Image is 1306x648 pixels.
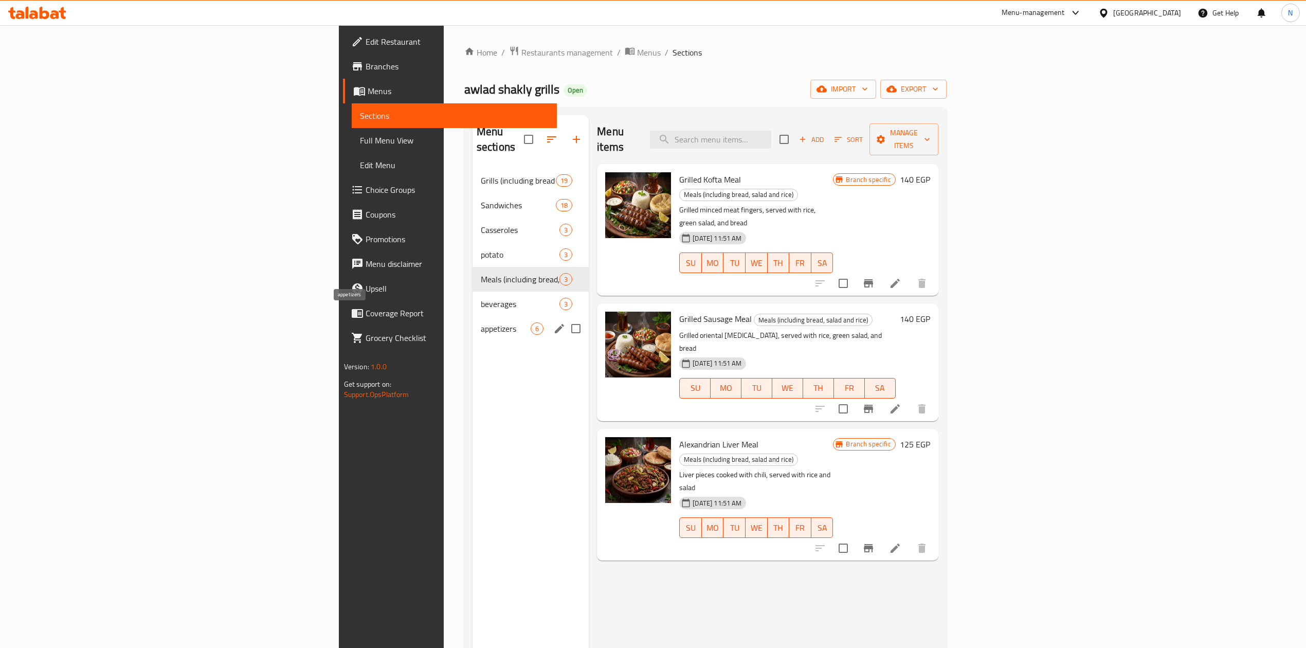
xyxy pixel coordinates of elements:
[673,46,702,59] span: Sections
[556,176,572,186] span: 19
[556,201,572,210] span: 18
[552,321,567,336] button: edit
[605,172,671,238] img: Grilled Kofta Meal
[473,316,589,341] div: appetizers6edit
[889,542,901,554] a: Edit menu item
[679,517,702,538] button: SU
[888,83,938,96] span: export
[754,314,873,326] div: Meals (including bread, salad and rice)
[900,172,930,187] h6: 140 EGP
[795,132,828,148] button: Add
[797,134,825,146] span: Add
[810,80,876,99] button: import
[679,378,711,399] button: SU
[559,298,572,310] div: items
[366,233,549,245] span: Promotions
[772,520,786,535] span: TH
[842,175,895,185] span: Branch specific
[343,326,557,350] a: Grocery Checklist
[481,248,559,261] span: potato
[679,329,895,355] p: Grilled oriental [MEDICAL_DATA], served with rice, green salad, and bread
[625,46,661,59] a: Menus
[768,253,790,273] button: TH
[869,123,938,155] button: Manage items
[473,218,589,242] div: Casseroles3
[617,46,621,59] li: /
[605,437,671,503] img: Alexandrian Liver Meal
[793,520,807,535] span: FR
[803,378,834,399] button: TH
[521,46,613,59] span: Restaurants management
[343,301,557,326] a: Coverage Report
[464,46,947,59] nav: breadcrumb
[680,189,797,201] span: Meals (including bread, salad and rice)
[793,256,807,271] span: FR
[559,273,572,285] div: items
[741,378,772,399] button: TU
[746,381,768,395] span: TU
[366,184,549,196] span: Choice Groups
[684,381,706,395] span: SU
[832,398,854,420] span: Select to update
[1002,7,1065,19] div: Menu-management
[723,253,746,273] button: TU
[366,282,549,295] span: Upsell
[366,35,549,48] span: Edit Restaurant
[910,271,934,296] button: delete
[910,397,934,421] button: delete
[481,224,559,236] span: Casseroles
[518,129,539,150] span: Select all sections
[343,276,557,301] a: Upsell
[481,298,559,310] span: beverages
[343,29,557,54] a: Edit Restaurant
[481,174,556,187] span: Grills (including bread and salad)
[665,46,668,59] li: /
[473,164,589,345] nav: Menu sections
[531,324,543,334] span: 6
[900,437,930,452] h6: 125 EGP
[352,153,557,177] a: Edit Menu
[679,311,752,327] span: Grilled Sausage Meal
[1288,7,1293,19] span: N
[679,189,798,201] div: Meals (including bread, salad and rice)
[559,248,572,261] div: items
[869,381,892,395] span: SA
[900,312,930,326] h6: 140 EGP
[723,517,746,538] button: TU
[360,159,549,171] span: Edit Menu
[679,469,833,494] p: Liver pieces cooked with chili, served with rice and salad
[481,199,556,211] div: Sandwiches
[746,253,768,273] button: WE
[772,256,786,271] span: TH
[481,273,559,285] div: Meals (including bread, salad and rice)
[343,251,557,276] a: Menu disclaimer
[842,439,895,449] span: Branch specific
[702,253,724,273] button: MO
[715,381,737,395] span: MO
[679,204,833,229] p: Grilled minced meat fingers, served with rice, green salad, and bread
[344,388,409,401] a: Support.OpsPlatform
[371,360,387,373] span: 1.0.0
[559,224,572,236] div: items
[560,250,572,260] span: 3
[750,520,764,535] span: WE
[368,85,549,97] span: Menus
[605,312,671,377] img: Grilled Sausage Meal
[711,378,741,399] button: MO
[865,378,896,399] button: SA
[856,397,881,421] button: Branch-specific-item
[889,403,901,415] a: Edit menu item
[539,127,564,152] span: Sort sections
[1113,7,1181,19] div: [GEOGRAPHIC_DATA]
[473,168,589,193] div: Grills (including bread and salad)19
[564,86,587,95] span: Open
[473,193,589,218] div: Sandwiches18
[344,377,391,391] span: Get support on:
[750,256,764,271] span: WE
[473,292,589,316] div: beverages3
[910,536,934,561] button: delete
[473,242,589,267] div: potato3
[366,60,549,73] span: Branches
